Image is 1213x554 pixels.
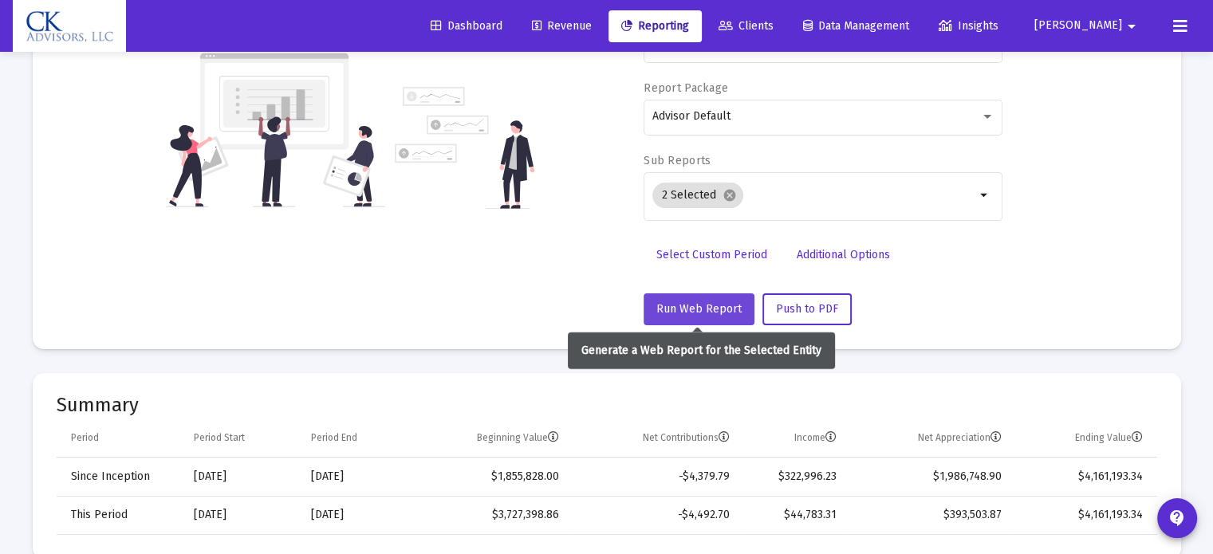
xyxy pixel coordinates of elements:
span: Revenue [532,19,592,33]
div: Ending Value [1075,431,1143,444]
a: Clients [706,10,786,42]
mat-chip-list: Selection [652,179,975,211]
img: reporting [166,51,385,209]
td: -$4,379.79 [570,458,741,496]
td: $1,855,828.00 [411,458,570,496]
div: Data grid [57,419,1157,535]
span: Data Management [803,19,909,33]
a: Insights [926,10,1011,42]
td: Column Income [741,419,847,458]
span: Clients [719,19,774,33]
div: Income [794,431,836,444]
span: Insights [939,19,998,33]
div: Net Appreciation [917,431,1001,444]
td: This Period [57,496,183,534]
td: $3,727,398.86 [411,496,570,534]
td: Column Beginning Value [411,419,570,458]
td: Column Period [57,419,183,458]
div: [DATE] [194,507,289,523]
mat-icon: cancel [723,188,737,202]
td: -$4,492.70 [570,496,741,534]
img: reporting-alt [395,87,534,209]
button: Run Web Report [644,293,754,325]
td: Column Net Appreciation [847,419,1012,458]
span: Push to PDF [776,302,838,316]
div: Period [71,431,99,444]
label: Report Package [644,81,728,95]
td: Column Period Start [183,419,300,458]
td: Column Period End [300,419,411,458]
span: Select Custom Period [656,248,767,261]
button: Push to PDF [762,293,852,325]
div: [DATE] [311,507,400,523]
span: Advisor Default [652,109,731,123]
td: Column Net Contributions [570,419,741,458]
span: [PERSON_NAME] [1034,19,1122,33]
div: Period Start [194,431,245,444]
span: Reporting [621,19,689,33]
td: Since Inception [57,458,183,496]
mat-chip: 2 Selected [652,183,743,208]
span: Run Web Report [656,302,742,316]
td: $1,986,748.90 [847,458,1012,496]
div: Period End [311,431,357,444]
a: Revenue [519,10,605,42]
mat-card-title: Summary [57,397,1157,413]
div: [DATE] [194,469,289,485]
div: Net Contributions [643,431,730,444]
mat-icon: arrow_drop_down [975,186,994,205]
td: $4,161,193.34 [1012,496,1156,534]
label: Sub Reports [644,154,711,167]
td: $322,996.23 [741,458,847,496]
span: Dashboard [431,19,502,33]
td: Column Ending Value [1012,419,1156,458]
td: $44,783.31 [741,496,847,534]
td: $4,161,193.34 [1012,458,1156,496]
button: [PERSON_NAME] [1015,10,1160,41]
td: $393,503.87 [847,496,1012,534]
mat-icon: arrow_drop_down [1122,10,1141,42]
a: Data Management [790,10,922,42]
a: Reporting [608,10,702,42]
div: [DATE] [311,469,400,485]
a: Dashboard [418,10,515,42]
div: Beginning Value [477,431,559,444]
mat-icon: contact_support [1168,509,1187,528]
img: Dashboard [25,10,114,42]
span: Additional Options [797,248,890,261]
